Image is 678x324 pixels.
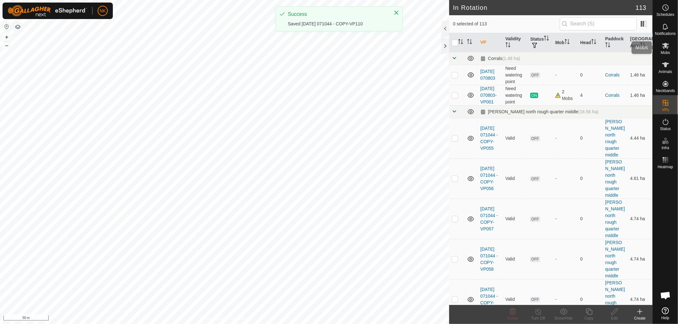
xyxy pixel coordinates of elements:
span: NK [99,8,106,14]
p-sorticon: Activate to sort [458,40,463,45]
p-sorticon: Activate to sort [605,43,610,48]
td: Need watering point [503,65,528,85]
td: Valid [503,118,528,158]
span: Notifications [655,32,676,36]
a: [DATE] 070803-VP001 [480,86,497,104]
span: Animals [659,70,672,74]
span: (16.56 ha) [578,109,599,114]
span: OFF [530,297,540,302]
a: [DATE] 071044 - COPY-VP057 [480,206,498,231]
a: [DATE] 071044 - COPY-VP056 [480,166,498,191]
p-sorticon: Activate to sort [565,40,570,45]
div: Saved [DATE] 071044 - COPY-VP110 [288,21,387,27]
span: ON [530,93,538,98]
a: Open chat [656,286,675,305]
div: - [555,72,575,78]
a: [DATE] 071044 - COPY-VP055 [480,126,498,151]
button: – [3,42,10,49]
span: OFF [530,216,540,222]
div: - [555,175,575,182]
p-sorticon: Activate to sort [544,36,549,42]
th: VP [478,33,503,52]
div: Success [288,10,387,18]
td: 0 [578,65,603,85]
th: Mob [553,33,578,52]
td: 4.74 ha [627,199,653,239]
span: 113 [636,3,646,12]
button: Map Layers [14,23,22,31]
div: Create [627,315,653,321]
span: OFF [530,136,540,141]
td: Need watering point [503,85,528,105]
th: Status [528,33,553,52]
span: Mobs [661,51,670,55]
div: - [555,256,575,262]
span: Status [660,127,671,131]
th: [GEOGRAPHIC_DATA] Area [627,33,653,52]
a: Contact Us [231,316,250,321]
a: Corrals [605,93,620,98]
span: (1.48 ha) [502,56,520,61]
td: 1.46 ha [627,85,653,105]
a: Privacy Policy [200,316,223,321]
div: Turn Off [525,315,551,321]
p-sorticon: Activate to sort [591,40,596,45]
a: [PERSON_NAME] north rough quarter middle [605,200,625,238]
a: [DATE] 071044 - COPY-VP059 [480,287,498,312]
td: 4.61 ha [627,158,653,199]
a: [PERSON_NAME] north rough quarter middle [605,240,625,278]
div: 2 Mobs [555,89,575,102]
div: Copy [576,315,602,321]
a: Corrals [605,72,620,77]
td: Valid [503,158,528,199]
td: Valid [503,239,528,279]
span: Schedules [656,13,674,17]
a: [PERSON_NAME] north rough quarter middle [605,280,625,319]
td: 4.74 ha [627,239,653,279]
span: Infra [661,146,669,150]
p-sorticon: Activate to sort [505,43,510,48]
h2: In Rotation [453,4,636,11]
td: Valid [503,199,528,239]
div: [PERSON_NAME] north rough quarter middle [480,109,599,115]
td: Valid [503,279,528,320]
p-sorticon: Activate to sort [467,40,472,45]
th: Paddock [603,33,628,52]
button: Close [392,8,401,17]
div: Edit [602,315,627,321]
div: - [555,135,575,142]
div: Corrals [480,56,520,61]
span: Delete [507,316,518,321]
a: [PERSON_NAME] north rough quarter middle [605,119,625,157]
span: Help [661,316,669,320]
td: 4.74 ha [627,279,653,320]
div: - [555,296,575,303]
div: Show/Hide [551,315,576,321]
span: VPs [662,108,669,112]
a: [DATE] 070803 [480,69,495,81]
input: Search (S) [560,17,637,30]
a: [DATE] 071044 - COPY-VP058 [480,247,498,272]
th: Head [578,33,603,52]
td: 1.46 ha [627,65,653,85]
td: 4 [578,85,603,105]
div: - [555,215,575,222]
span: OFF [530,72,540,78]
th: Validity [503,33,528,52]
span: OFF [530,257,540,262]
td: 4.44 ha [627,118,653,158]
td: 0 [578,118,603,158]
span: OFF [530,176,540,182]
span: 0 selected of 113 [453,21,560,27]
span: Neckbands [656,89,675,93]
button: Reset Map [3,23,10,30]
img: Gallagher Logo [8,5,87,17]
a: [PERSON_NAME] north rough quarter middle [605,159,625,198]
td: 0 [578,199,603,239]
button: + [3,33,10,41]
td: 0 [578,158,603,199]
a: Help [653,305,678,322]
td: 0 [578,279,603,320]
p-sorticon: Activate to sort [640,43,645,48]
td: 0 [578,239,603,279]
